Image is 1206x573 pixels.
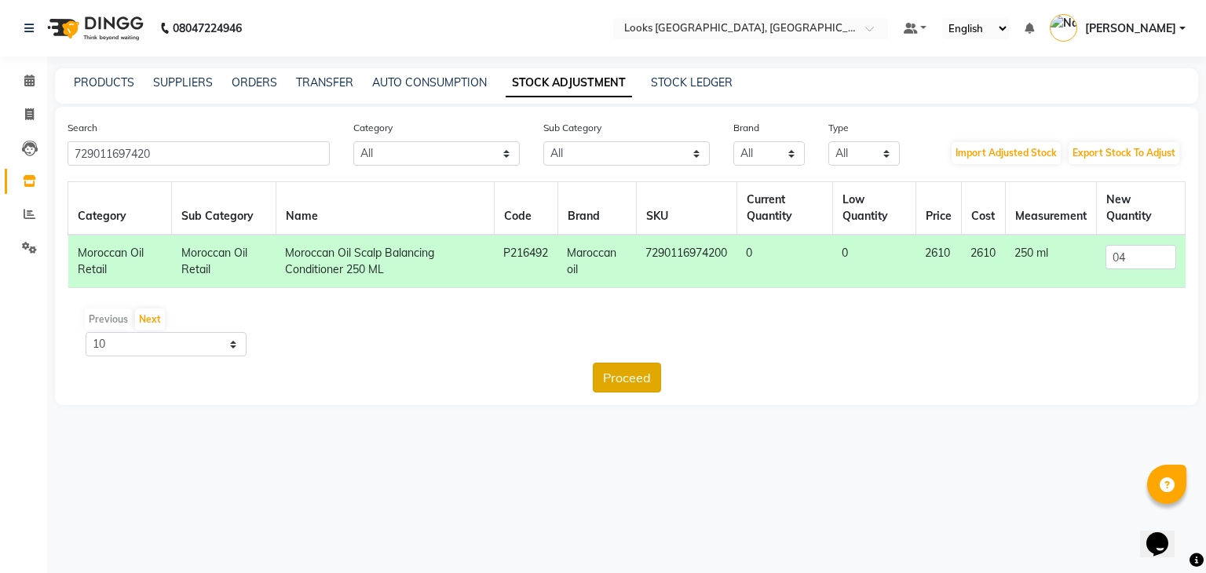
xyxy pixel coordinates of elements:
a: STOCK LEDGER [651,75,733,89]
td: 7290116974200 [636,235,736,288]
td: Moroccan Oil Retail [68,235,172,288]
th: Sub Category [172,182,276,235]
button: Export Stock To Adjust [1069,142,1179,164]
th: Category [68,182,172,235]
button: Next [135,308,165,330]
th: Name [276,182,494,235]
th: Current Quantity [736,182,832,235]
button: Proceed [593,363,661,392]
label: Type [828,121,849,135]
th: Code [494,182,557,235]
td: Moroccan Oil Scalp Balancing Conditioner 250 ML [276,235,494,288]
span: [PERSON_NAME] [1085,20,1176,37]
th: Price [915,182,961,235]
a: ORDERS [232,75,277,89]
th: Brand [557,182,636,235]
a: STOCK ADJUSTMENT [506,69,632,97]
a: TRANSFER [296,75,353,89]
iframe: chat widget [1140,510,1190,557]
td: 0 [832,235,915,288]
a: SUPPLIERS [153,75,213,89]
td: 2610 [961,235,1005,288]
td: 2610 [915,235,961,288]
th: Cost [961,182,1005,235]
th: Low Quantity [832,182,915,235]
th: SKU [636,182,736,235]
img: logo [40,6,148,50]
label: Sub Category [543,121,601,135]
th: Measurement [1005,182,1096,235]
th: New Quantity [1096,182,1185,235]
button: Import Adjusted Stock [952,142,1061,164]
td: P216492 [494,235,557,288]
td: 250 ml [1005,235,1096,288]
a: AUTO CONSUMPTION [372,75,487,89]
b: 08047224946 [173,6,242,50]
label: Search [68,121,97,135]
td: 0 [736,235,832,288]
td: Maroccan oil [557,235,636,288]
input: Search Product [68,141,330,166]
img: Naveendra Prasad [1050,14,1077,42]
a: PRODUCTS [74,75,134,89]
label: Category [353,121,393,135]
td: Moroccan Oil Retail [172,235,276,288]
label: Brand [733,121,759,135]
